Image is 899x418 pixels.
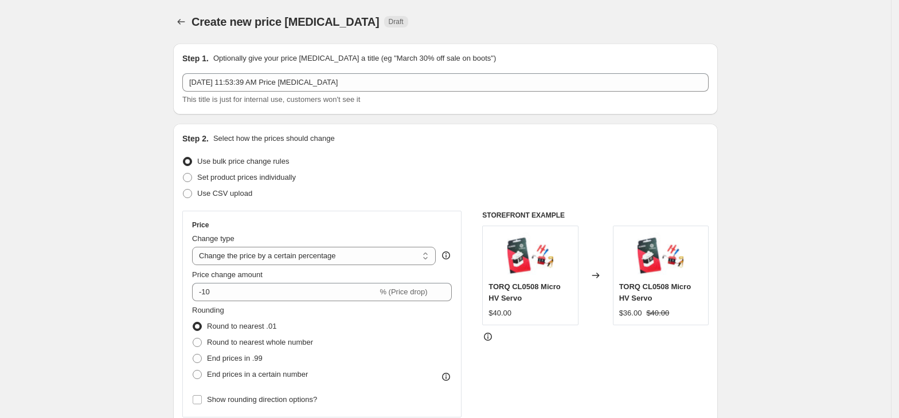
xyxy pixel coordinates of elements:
span: End prices in .99 [207,354,263,362]
input: -15 [192,283,377,301]
h3: Price [192,220,209,230]
span: Use bulk price change rules [197,157,289,165]
span: TORQ CL0508 Micro HV Servo [619,282,691,302]
span: Draft [389,17,404,26]
span: Change type [192,234,234,243]
span: Round to nearest whole number [207,338,313,346]
span: Rounding [192,306,224,314]
span: Use CSV upload [197,189,252,198]
p: Optionally give your price [MEDICAL_DATA] a title (eg "March 30% off sale on boots") [213,53,496,64]
div: help [440,250,452,261]
span: This title is just for internal use, customers won't see it [182,95,360,104]
img: 20181009_0921441_80x.jpg [638,232,683,278]
span: Show rounding direction options? [207,395,317,404]
span: Round to nearest .01 [207,322,276,330]
button: Price change jobs [173,14,189,30]
strike: $40.00 [646,307,669,319]
span: Price change amount [192,270,263,279]
img: 20181009_0921441_80x.jpg [507,232,553,278]
span: TORQ CL0508 Micro HV Servo [488,282,560,302]
p: Select how the prices should change [213,133,335,144]
div: $40.00 [488,307,511,319]
h2: Step 1. [182,53,209,64]
span: Create new price [MEDICAL_DATA] [191,15,380,28]
span: Set product prices individually [197,173,296,182]
span: End prices in a certain number [207,370,308,378]
h6: STOREFRONT EXAMPLE [482,211,709,220]
h2: Step 2. [182,133,209,144]
div: $36.00 [619,307,642,319]
span: % (Price drop) [380,287,427,296]
input: 30% off holiday sale [182,73,709,92]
